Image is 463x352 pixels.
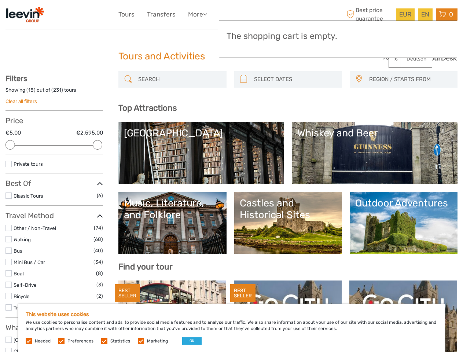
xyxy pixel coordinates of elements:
label: Needed [35,338,51,344]
span: (2) [96,303,103,312]
strong: Filters [5,74,27,83]
h3: Best Of [5,179,103,188]
a: Private tours [14,161,43,167]
img: PurchaseViaTourDesk.png [383,54,458,63]
div: Music, Literature, and Folklore [124,197,221,221]
a: Bus [14,248,22,254]
a: Transfers [147,9,176,20]
button: Open LiveChat chat widget [84,11,93,20]
span: (74) [94,224,103,232]
label: 18 [28,87,34,93]
label: Preferences [67,338,93,344]
div: Showing ( ) out of ( ) tours [5,87,103,98]
a: Music, Literature, and Folklore [124,197,221,249]
h3: Travel Method [5,211,103,220]
a: [GEOGRAPHIC_DATA] [14,337,63,343]
span: (40) [93,246,103,255]
div: BEST SELLER [115,284,140,302]
span: (68) [93,235,103,243]
input: SEARCH [135,73,223,86]
a: Castles and Historical Sites [240,197,337,249]
h3: The shopping cart is empty. [227,31,449,41]
span: (3) [96,280,103,289]
p: We're away right now. Please check back later! [10,13,83,19]
a: Bicycle [14,293,30,299]
span: (2) [96,292,103,300]
span: Best price guarantee [345,6,394,22]
div: Castles and Historical Sites [240,197,337,221]
span: (6) [97,191,103,200]
label: Marketing [147,338,168,344]
a: More [188,9,207,20]
span: EUR [399,11,411,18]
a: [GEOGRAPHIC_DATA] [124,127,279,179]
div: We use cookies to personalise content and ads, to provide social media features and to analyse ou... [18,304,445,352]
label: Statistics [110,338,130,344]
a: Deutsch [401,52,432,66]
h1: Tours and Activities [118,51,345,62]
div: BEST SELLER [230,284,256,302]
a: Train [14,305,25,311]
a: Whiskey and Beer [297,127,452,179]
span: (34) [93,258,103,266]
h5: This website uses cookies [26,311,437,318]
a: Other / Non-Travel [14,225,56,231]
a: Mini Bus / Car [14,259,45,265]
a: Tours [118,9,135,20]
a: £ [389,52,414,66]
img: 2366-9a630715-f217-4e31-8482-dcd93f7091a8_logo_small.png [5,5,44,23]
span: 0 [448,11,454,18]
a: Walking [14,236,31,242]
a: Clear all filters [5,98,37,104]
a: Classic Tours [14,193,43,199]
b: Find your tour [118,262,173,272]
span: (8) [96,269,103,278]
div: [GEOGRAPHIC_DATA] [124,127,279,139]
div: EN [418,8,433,21]
a: Boat [14,271,24,276]
h3: Price [5,116,103,125]
button: REGION / STARTS FROM [366,73,454,85]
input: SELECT DATES [251,73,338,86]
a: Outdoor Adventures [355,197,452,249]
div: Outdoor Adventures [355,197,452,209]
div: Whiskey and Beer [297,127,452,139]
label: €5.00 [5,129,21,137]
label: 231 [53,87,61,93]
b: Top Attractions [118,103,177,113]
label: €2,595.00 [76,129,103,137]
a: Self-Drive [14,282,37,288]
h3: What do you want to see? [5,323,103,332]
button: OK [182,337,202,345]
